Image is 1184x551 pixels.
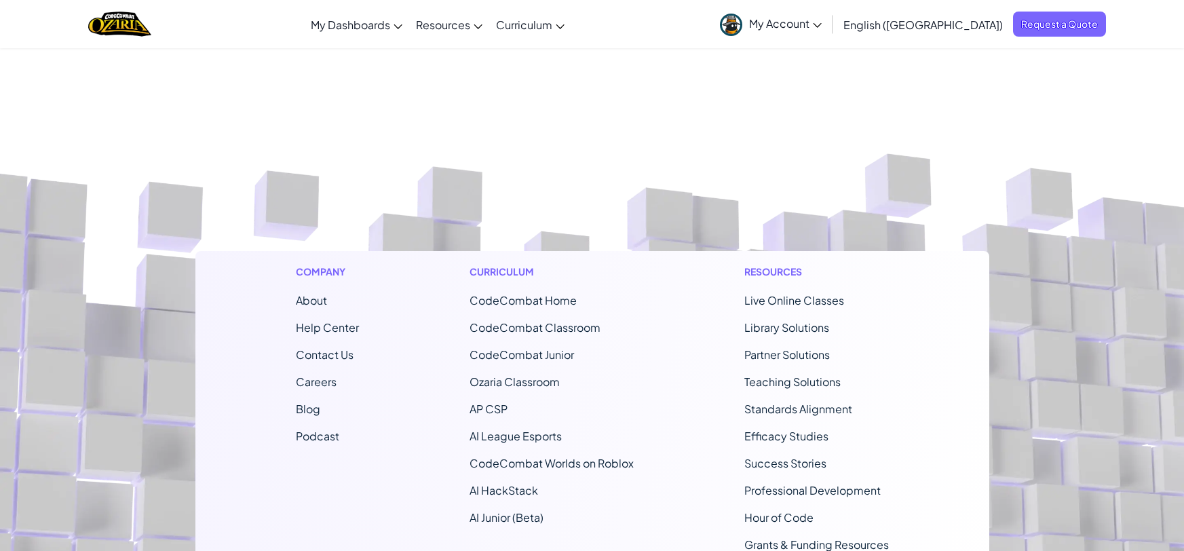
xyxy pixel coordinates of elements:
[744,293,844,307] a: Live Online Classes
[470,402,508,416] a: AP CSP
[88,10,151,38] a: Ozaria by CodeCombat logo
[470,347,574,362] a: CodeCombat Junior
[744,347,830,362] a: Partner Solutions
[744,429,828,443] a: Efficacy Studies
[713,3,828,45] a: My Account
[744,456,826,470] a: Success Stories
[489,6,571,43] a: Curriculum
[296,320,359,335] a: Help Center
[311,18,390,32] span: My Dashboards
[470,456,634,470] a: CodeCombat Worlds on Roblox
[296,293,327,307] a: About
[296,265,359,279] h1: Company
[470,483,538,497] a: AI HackStack
[744,402,852,416] a: Standards Alignment
[296,402,320,416] a: Blog
[296,347,354,362] span: Contact Us
[744,320,829,335] a: Library Solutions
[409,6,489,43] a: Resources
[843,18,1003,32] span: English ([GEOGRAPHIC_DATA])
[744,483,881,497] a: Professional Development
[416,18,470,32] span: Resources
[470,429,562,443] a: AI League Esports
[837,6,1010,43] a: English ([GEOGRAPHIC_DATA])
[470,293,577,307] span: CodeCombat Home
[744,375,841,389] a: Teaching Solutions
[470,510,543,525] a: AI Junior (Beta)
[470,265,634,279] h1: Curriculum
[744,265,889,279] h1: Resources
[1013,12,1106,37] a: Request a Quote
[88,10,151,38] img: Home
[470,375,560,389] a: Ozaria Classroom
[749,16,822,31] span: My Account
[720,14,742,36] img: avatar
[744,510,814,525] a: Hour of Code
[304,6,409,43] a: My Dashboards
[296,429,339,443] a: Podcast
[496,18,552,32] span: Curriculum
[296,375,337,389] a: Careers
[470,320,600,335] a: CodeCombat Classroom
